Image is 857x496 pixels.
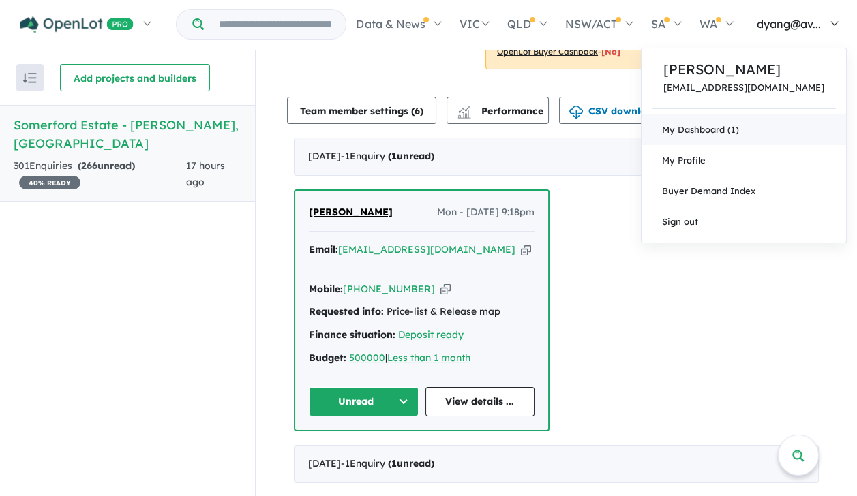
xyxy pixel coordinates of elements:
span: 17 hours ago [186,159,225,188]
a: Sign out [642,206,846,237]
span: 1 [391,457,397,469]
strong: ( unread) [78,159,135,172]
a: My Profile [642,145,846,176]
span: - 1 Enquir y [341,457,434,469]
a: Buyer Demand Index [642,176,846,206]
div: [DATE] [294,138,819,176]
a: [EMAIL_ADDRESS][DOMAIN_NAME] [663,82,824,93]
span: dyang@av... [757,17,821,31]
a: [PERSON_NAME] [663,59,824,80]
a: [PERSON_NAME] [309,204,393,221]
h5: Somerford Estate - [PERSON_NAME] , [GEOGRAPHIC_DATA] [14,116,241,153]
div: [DATE] [294,445,819,483]
strong: Requested info: [309,305,384,317]
button: Copy [521,243,531,257]
a: Deposit ready [398,328,464,341]
a: View details ... [425,387,535,416]
button: Add projects and builders [60,64,210,91]
button: Copy [440,282,451,296]
button: Performance [447,97,549,124]
div: | [309,350,535,367]
span: - 1 Enquir y [341,150,434,162]
u: OpenLot Buyer Cashback [497,46,598,57]
span: My Profile [662,155,706,166]
span: 6 [415,105,420,117]
a: [PHONE_NUMBER] [343,283,435,295]
strong: Budget: [309,352,346,364]
img: bar-chart.svg [457,110,471,119]
strong: Email: [309,243,338,255]
img: line-chart.svg [458,106,470,113]
strong: ( unread) [388,457,434,469]
div: 301 Enquir ies [14,158,186,191]
span: Performance [460,105,543,117]
a: Less than 1 month [387,352,470,364]
span: 1 [391,150,397,162]
span: 40 % READY [19,176,80,189]
div: Price-list & Release map [309,304,535,320]
strong: Mobile: [309,283,343,295]
img: sort.svg [23,73,37,83]
span: Mon - [DATE] 9:18pm [437,204,535,221]
a: My Dashboard (1) [642,114,846,145]
img: Openlot PRO Logo White [20,16,134,33]
button: CSV download [559,97,670,124]
span: 266 [81,159,97,172]
button: Unread [309,387,419,416]
img: download icon [569,106,583,119]
span: [PERSON_NAME] [309,206,393,218]
input: Try estate name, suburb, builder or developer [207,10,343,39]
a: 500000 [349,352,385,364]
strong: ( unread) [388,150,434,162]
strong: Finance situation: [309,328,395,341]
span: [No] [601,46,620,57]
a: [EMAIL_ADDRESS][DOMAIN_NAME] [338,243,515,255]
button: Team member settings (6) [287,97,436,124]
